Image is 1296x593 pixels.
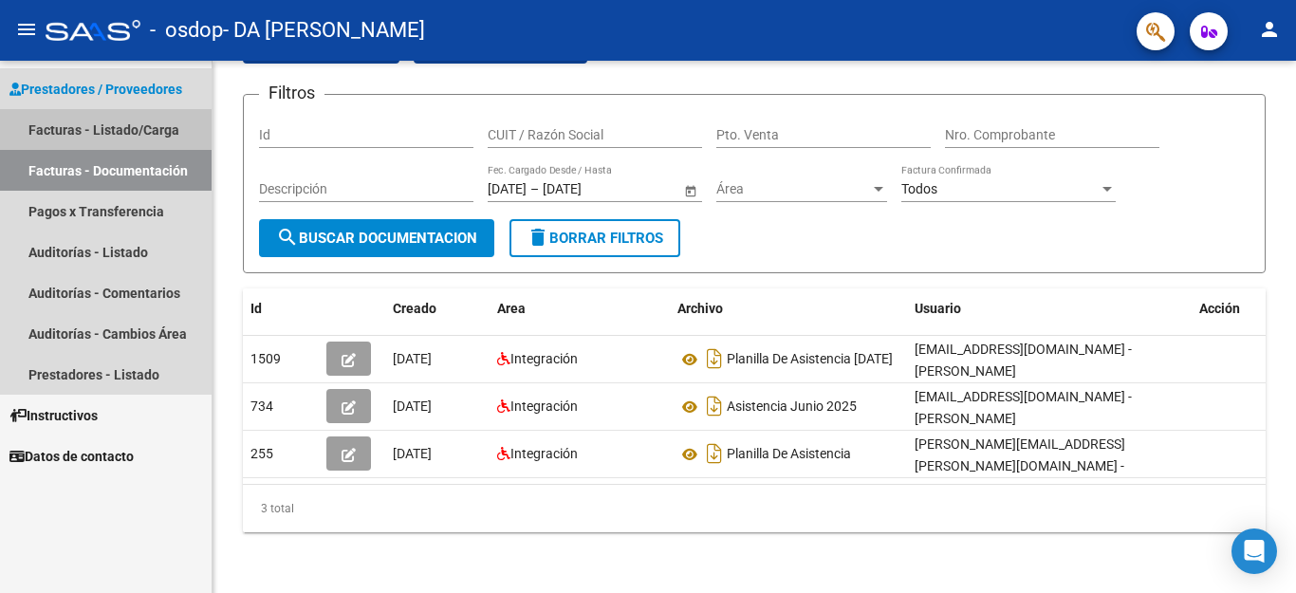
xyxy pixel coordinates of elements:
[543,181,636,197] input: End date
[243,485,1266,532] div: 3 total
[677,301,723,316] span: Archivo
[9,446,134,467] span: Datos de contacto
[276,226,299,249] mat-icon: search
[250,351,281,366] span: 1509
[250,301,262,316] span: Id
[1231,528,1277,574] div: Open Intercom Messenger
[259,219,494,257] button: Buscar Documentacion
[150,9,223,51] span: - osdop
[9,79,182,100] span: Prestadores / Proveedores
[680,180,700,200] button: Open calendar
[393,301,436,316] span: Creado
[250,398,273,414] span: 734
[915,389,1132,426] span: [EMAIL_ADDRESS][DOMAIN_NAME] - [PERSON_NAME]
[497,301,526,316] span: Area
[907,288,1192,329] datatable-header-cell: Usuario
[393,446,432,461] span: [DATE]
[1192,288,1287,329] datatable-header-cell: Acción
[915,342,1132,379] span: [EMAIL_ADDRESS][DOMAIN_NAME] - [PERSON_NAME]
[915,436,1125,495] span: [PERSON_NAME][EMAIL_ADDRESS][PERSON_NAME][DOMAIN_NAME] - [PERSON_NAME]
[243,288,319,329] datatable-header-cell: Id
[702,391,727,421] i: Descargar documento
[385,288,490,329] datatable-header-cell: Creado
[670,288,907,329] datatable-header-cell: Archivo
[9,405,98,426] span: Instructivos
[510,446,578,461] span: Integración
[510,398,578,414] span: Integración
[527,230,663,247] span: Borrar Filtros
[527,226,549,249] mat-icon: delete
[727,399,857,415] span: Asistencia Junio 2025
[393,398,432,414] span: [DATE]
[15,18,38,41] mat-icon: menu
[1258,18,1281,41] mat-icon: person
[488,181,527,197] input: Start date
[250,446,273,461] span: 255
[1199,301,1240,316] span: Acción
[915,301,961,316] span: Usuario
[901,181,937,196] span: Todos
[510,351,578,366] span: Integración
[716,181,870,197] span: Área
[530,181,539,197] span: –
[223,9,425,51] span: - DA [PERSON_NAME]
[259,80,324,106] h3: Filtros
[393,351,432,366] span: [DATE]
[702,343,727,374] i: Descargar documento
[490,288,670,329] datatable-header-cell: Area
[276,230,477,247] span: Buscar Documentacion
[509,219,680,257] button: Borrar Filtros
[702,438,727,469] i: Descargar documento
[727,447,851,462] span: Planilla De Asistencia
[727,352,893,367] span: Planilla De Asistencia [DATE]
